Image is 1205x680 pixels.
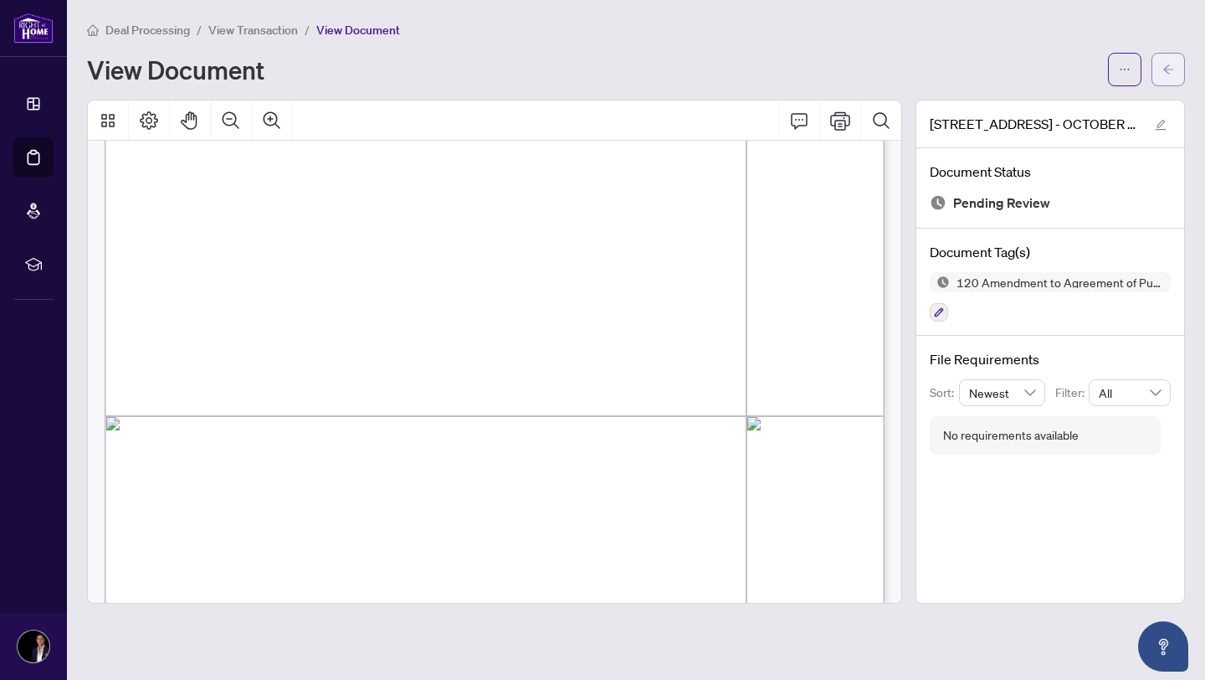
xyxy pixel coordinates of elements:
[305,20,310,39] li: /
[18,631,49,662] img: Profile Icon
[87,24,99,36] span: home
[197,20,202,39] li: /
[1138,621,1188,672] button: Open asap
[1162,64,1174,75] span: arrow-left
[930,242,1171,262] h4: Document Tag(s)
[1119,64,1131,75] span: ellipsis
[930,114,1139,134] span: [STREET_ADDRESS] - OCTOBER 15-2.pdf
[105,23,190,38] span: Deal Processing
[953,192,1050,214] span: Pending Review
[950,276,1171,288] span: 120 Amendment to Agreement of Purchase and Sale
[930,349,1171,369] h4: File Requirements
[930,194,946,211] img: Document Status
[208,23,298,38] span: View Transaction
[1155,119,1167,131] span: edit
[316,23,400,38] span: View Document
[13,13,54,44] img: logo
[87,56,264,83] h1: View Document
[1099,380,1161,405] span: All
[930,162,1171,182] h4: Document Status
[943,426,1079,445] div: No requirements available
[969,380,1036,405] span: Newest
[1055,384,1089,402] p: Filter:
[930,272,950,292] img: Status Icon
[930,384,959,402] p: Sort:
